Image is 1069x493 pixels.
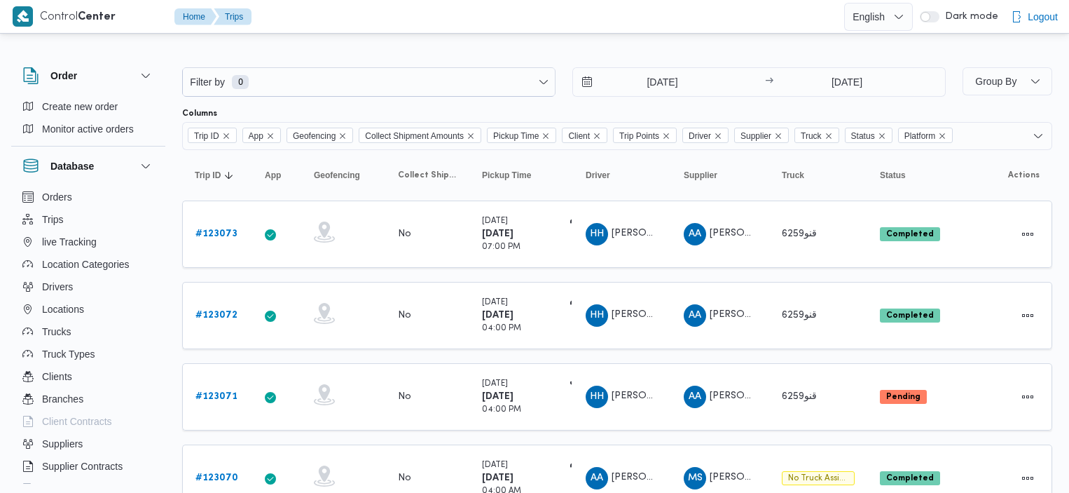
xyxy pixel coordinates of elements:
span: App [242,128,281,143]
span: Truck [801,128,822,144]
span: Trucks [42,323,71,340]
div: No [398,472,411,485]
span: Status [880,170,906,181]
button: Home [174,8,216,25]
button: App [259,164,294,187]
b: Center [78,12,116,22]
b: دار الأرقم [570,295,608,304]
div: → [765,77,773,87]
span: [PERSON_NAME] [PERSON_NAME] ابو شششششششش [710,229,960,238]
span: No truck assigned [788,474,861,482]
button: Truck [776,164,860,187]
span: 0 available filters [232,75,249,89]
span: Geofencing [314,170,360,181]
button: Drivers [17,276,160,298]
span: App [249,128,263,144]
button: Location Categories [17,253,160,276]
span: [PERSON_NAME] [612,310,691,319]
span: Supplier [734,128,789,143]
small: [DATE] [482,217,508,225]
button: Actions [1016,467,1039,489]
button: Remove Pickup Time from selection in this group [542,132,550,140]
span: Trip Points [619,128,659,144]
span: Geofencing [287,128,353,143]
span: Drivers [42,278,73,295]
span: Status [851,128,875,144]
button: live Tracking [17,231,160,253]
small: [DATE] [482,380,508,388]
span: Driver [586,170,610,181]
button: Remove Driver from selection in this group [714,132,722,140]
div: Hajr Hsham Khidhuir [586,223,608,245]
button: Trip IDSorted in descending order [189,164,245,187]
div: Order [11,95,165,146]
span: [PERSON_NAME] [612,473,691,482]
span: HH [590,304,604,327]
button: Driver [580,164,664,187]
a: #123071 [195,389,237,405]
span: قنو6259 [782,392,817,401]
span: [PERSON_NAME] [612,229,691,238]
span: [PERSON_NAME] [PERSON_NAME] ابو شششششششش [710,310,960,319]
span: Pickup Time [482,170,531,181]
span: Pickup Time [493,128,539,144]
b: # 123070 [195,473,238,482]
span: [PERSON_NAME] الدين [PERSON_NAME] [710,473,896,482]
span: HH [590,386,604,408]
div: Abad Alsalam Muhammad Ahmad Ibarahaiam Abo Shshshshshshshsh [684,304,706,327]
span: AA [689,223,701,245]
h3: Order [50,67,77,84]
span: Suppliers [42,435,83,452]
button: Remove Trip Points from selection in this group [662,132,670,140]
a: #123070 [195,470,238,487]
small: [DATE] [482,461,508,469]
b: Completed [886,230,934,238]
span: HH [590,223,604,245]
button: Remove Supplier from selection in this group [774,132,782,140]
svg: Sorted in descending order [223,170,235,181]
span: Completed [880,227,940,241]
button: Remove Client from selection in this group [593,132,601,140]
span: Client [568,128,590,144]
button: Trips [17,208,160,231]
div: No [398,228,411,241]
span: Orders [42,189,72,205]
button: Database [22,158,154,175]
span: AA [689,386,701,408]
b: [DATE] [482,392,513,401]
button: Remove App from selection in this group [266,132,275,140]
span: Monitor active orders [42,121,134,137]
span: Trip ID [188,128,237,143]
button: Remove Collect Shipment Amounts from selection in this group [467,132,475,140]
button: Branches [17,388,160,410]
span: [PERSON_NAME] [612,391,691,400]
b: مكتب إلى [570,377,609,386]
span: Truck [782,170,804,181]
b: # 123071 [195,392,237,401]
h3: Database [50,158,94,175]
button: Orders [17,186,160,208]
span: Filter by [188,74,226,90]
img: X8yXhbKr1z7QwAAAABJRU5ErkJggg== [13,6,33,27]
button: Status [874,164,965,187]
b: Completed [886,474,934,482]
b: Pending [886,393,920,401]
a: #123072 [195,307,237,324]
button: Clients [17,365,160,388]
span: Collect Shipment Amounts [359,128,481,143]
span: Trip Points [613,128,677,143]
span: Trips [42,211,64,228]
span: Location Categories [42,256,130,273]
button: Suppliers [17,433,160,455]
button: Monitor active orders [17,118,160,140]
b: [DATE] [482,473,513,482]
div: Database [11,186,165,489]
button: Create new order [17,95,160,118]
button: Trips [214,8,251,25]
button: Actions [1016,304,1039,327]
span: Clients [42,368,72,385]
b: دار الأرقم [570,458,608,467]
small: 07:00 PM [482,243,520,251]
div: Abad Alsalam Muhammad Ahmad Ibarahaiam Abo Shshshshshshshsh [684,223,706,245]
span: Pickup Time [487,128,556,143]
